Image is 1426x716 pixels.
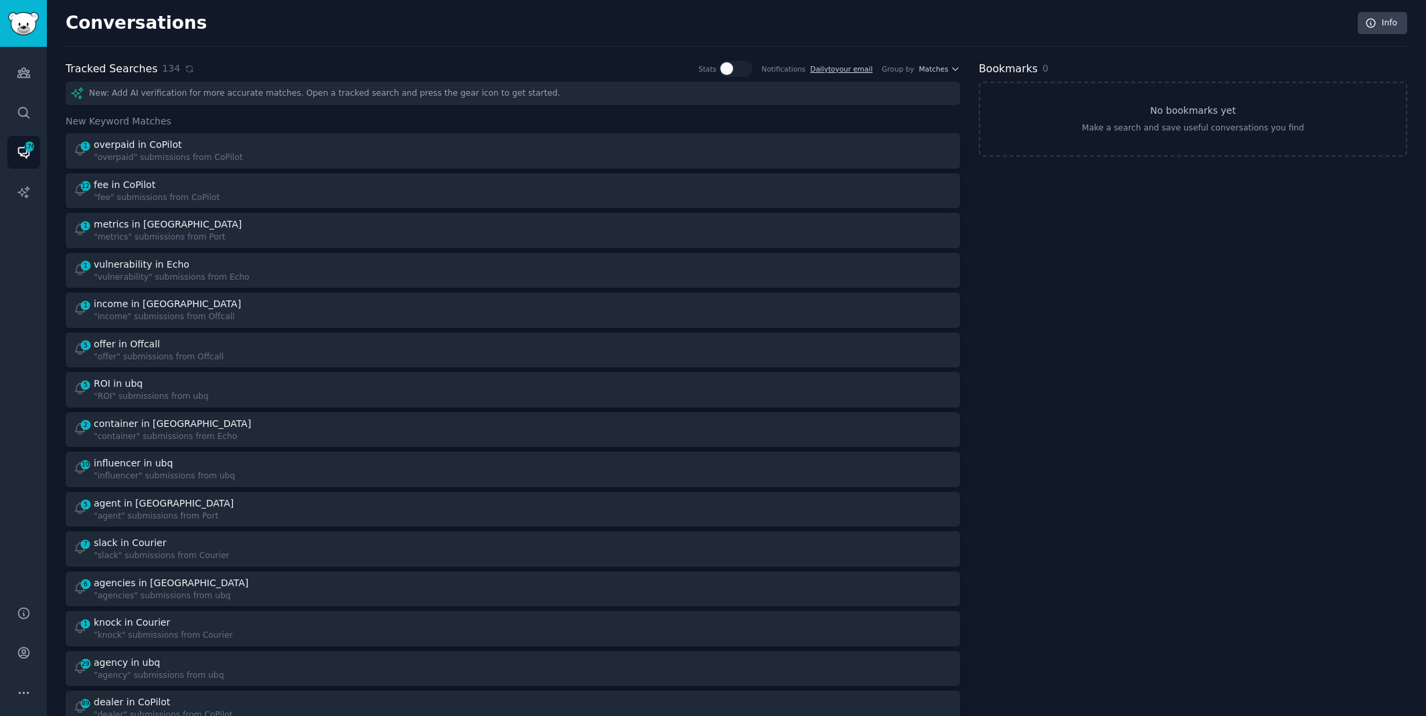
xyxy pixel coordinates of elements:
[919,64,960,74] button: Matches
[94,272,250,284] div: "vulnerability" submissions from Echo
[94,695,170,709] div: dealer in CoPilot
[1358,12,1407,35] a: Info
[66,173,960,209] a: 12fee in CoPilot"fee" submissions from CoPilot
[94,351,224,363] div: "offer" submissions from Offcall
[66,213,960,248] a: 1metrics in [GEOGRAPHIC_DATA]"metrics" submissions from Port
[882,64,914,74] div: Group by
[94,337,160,351] div: offer in Offcall
[80,619,92,628] span: 1
[94,391,209,403] div: "ROI" submissions from ubq
[66,133,960,169] a: 1overpaid in CoPilot"overpaid" submissions from CoPilot
[80,141,92,151] span: 1
[919,64,949,74] span: Matches
[94,630,233,642] div: "knock" submissions from Courier
[8,12,39,35] img: GummySearch logo
[80,500,92,509] span: 5
[94,670,224,682] div: "agency" submissions from ubq
[698,64,716,74] div: Stats
[7,136,40,169] a: 176
[94,178,155,192] div: fee in CoPilot
[810,65,872,73] a: Dailytoyour email
[66,492,960,527] a: 5agent in [GEOGRAPHIC_DATA]"agent" submissions from Port
[979,82,1407,157] a: No bookmarks yetMake a search and save useful conversations you find
[94,456,173,470] div: influencer in ubq
[66,292,960,328] a: 1income in [GEOGRAPHIC_DATA]"income" submissions from Offcall
[94,217,242,232] div: metrics in [GEOGRAPHIC_DATA]
[80,300,92,310] span: 1
[762,64,806,74] div: Notifications
[66,13,207,34] h2: Conversations
[94,377,143,391] div: ROI in ubq
[94,511,236,523] div: "agent" submissions from Port
[66,253,960,288] a: 1vulnerability in Echo"vulnerability" submissions from Echo
[1150,104,1236,118] h3: No bookmarks yet
[94,258,189,272] div: vulnerability in Echo
[94,152,243,164] div: "overpaid" submissions from CoPilot
[66,611,960,646] a: 1knock in Courier"knock" submissions from Courier
[94,616,170,630] div: knock in Courier
[80,699,92,708] span: 89
[94,192,220,204] div: "fee" submissions from CoPilot
[80,221,92,230] span: 1
[94,550,229,562] div: "slack" submissions from Courier
[94,138,181,152] div: overpaid in CoPilot
[66,452,960,487] a: 10influencer in ubq"influencer" submissions from ubq
[23,142,35,151] span: 176
[80,261,92,270] span: 1
[80,659,92,668] span: 29
[162,62,180,76] span: 134
[94,297,241,311] div: income in [GEOGRAPHIC_DATA]
[80,420,92,430] span: 2
[66,651,960,687] a: 29agency in ubq"agency" submissions from ubq
[66,571,960,607] a: 6agencies in [GEOGRAPHIC_DATA]"agencies" submissions from ubq
[80,181,92,191] span: 12
[1042,63,1048,74] span: 0
[80,380,92,389] span: 5
[66,531,960,567] a: 7slack in Courier"slack" submissions from Courier
[80,460,92,469] span: 10
[66,114,171,128] span: New Keyword Matches
[66,372,960,408] a: 5ROI in ubq"ROI" submissions from ubq
[94,536,166,550] div: slack in Courier
[80,341,92,350] span: 5
[66,333,960,368] a: 5offer in Offcall"offer" submissions from Offcall
[94,417,251,431] div: container in [GEOGRAPHIC_DATA]
[94,497,234,511] div: agent in [GEOGRAPHIC_DATA]
[66,61,157,78] h2: Tracked Searches
[80,539,92,549] span: 7
[94,590,251,602] div: "agencies" submissions from ubq
[94,311,244,323] div: "income" submissions from Offcall
[80,579,92,589] span: 6
[94,431,254,443] div: "container" submissions from Echo
[66,412,960,448] a: 2container in [GEOGRAPHIC_DATA]"container" submissions from Echo
[94,232,244,244] div: "metrics" submissions from Port
[1082,122,1304,135] div: Make a search and save useful conversations you find
[94,656,160,670] div: agency in ubq
[66,82,960,105] div: New: Add AI verification for more accurate matches. Open a tracked search and press the gear icon...
[94,470,235,482] div: "influencer" submissions from ubq
[979,61,1038,78] h2: Bookmarks
[94,576,248,590] div: agencies in [GEOGRAPHIC_DATA]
